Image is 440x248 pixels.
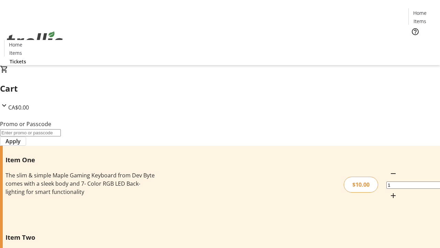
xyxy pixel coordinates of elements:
[414,18,426,25] span: Items
[9,49,22,56] span: Items
[5,232,156,242] h3: Item Two
[5,137,21,145] span: Apply
[5,171,156,196] div: The slim & simple Maple Gaming Keyboard from Dev Byte comes with a sleek body and 7- Color RGB LE...
[4,24,65,58] img: Orient E2E Organization bFzNIgylTv's Logo
[9,41,22,48] span: Home
[8,104,29,111] span: CA$0.00
[5,155,156,165] h3: Item One
[408,25,422,39] button: Help
[409,9,431,17] a: Home
[408,40,436,47] a: Tickets
[386,167,400,180] button: Decrement by one
[10,58,26,65] span: Tickets
[4,41,26,48] a: Home
[4,49,26,56] a: Items
[413,9,427,17] span: Home
[344,177,378,193] div: $10.00
[4,58,32,65] a: Tickets
[409,18,431,25] a: Items
[414,40,430,47] span: Tickets
[386,189,400,203] button: Increment by one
